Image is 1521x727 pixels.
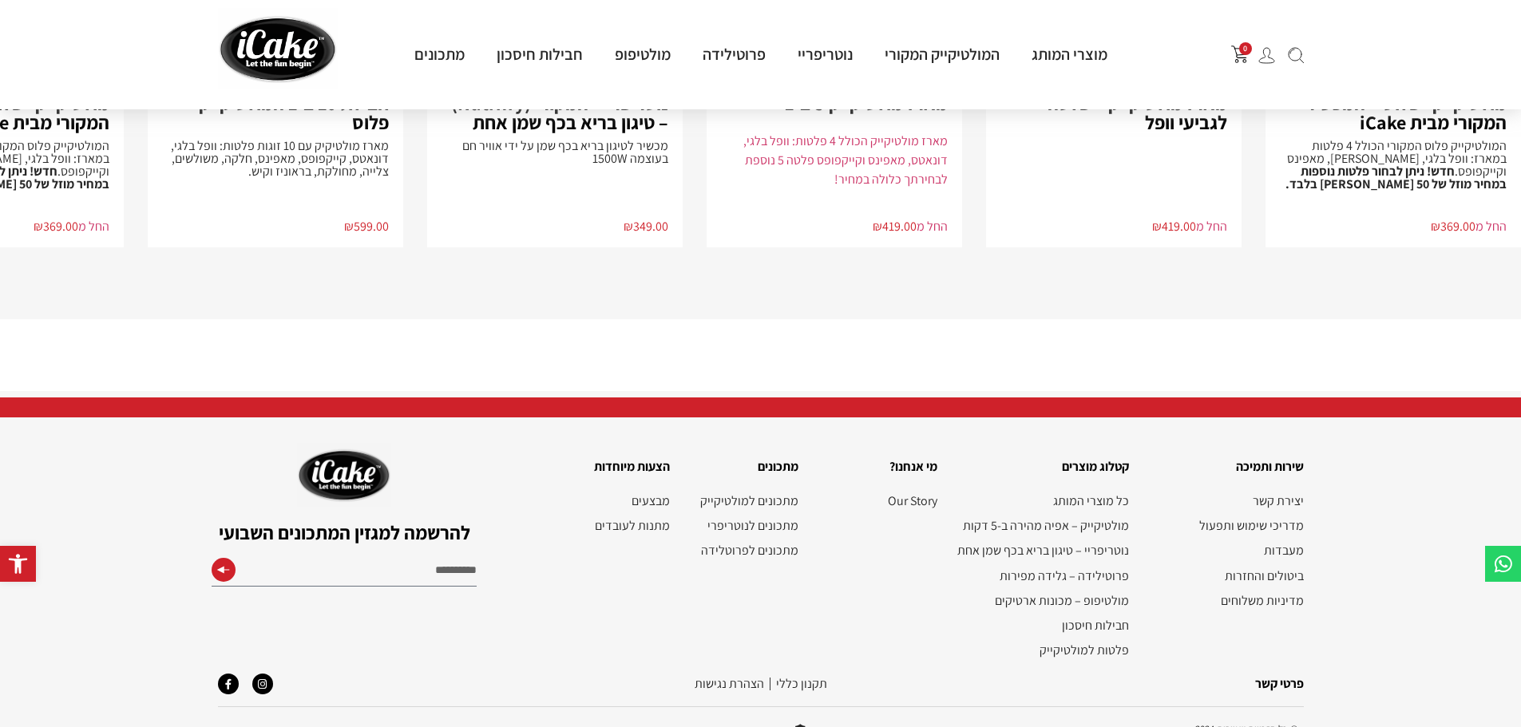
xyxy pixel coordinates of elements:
a: תקנון‭ ‬כללי [776,675,827,692]
a: מולטיפופ [599,44,687,65]
nav: תפריט [953,493,1130,658]
a: מולטיפופ – מכונות ארטיקים [953,593,1130,608]
span: ₪ [344,218,354,235]
bdi: 369.00 [34,218,78,235]
a: חבילות חיסכון [953,618,1130,633]
p: מכשיר לטיגון בריא בכף שמן על ידי אוויר חם בעוצמה 1500W [442,140,668,165]
span: 0 [1239,42,1252,55]
a: מתכונים לנוטריפרי [686,518,799,533]
a: פרוטילידה [687,44,782,65]
span: ₪ [624,218,633,235]
p: החל מ [1280,217,1507,236]
h2: להרשמה למגזין המתכונים השבועי [212,523,477,542]
a: פלטות למולטיקייק [953,642,1130,658]
a: מתכונים למולטיקייק [686,493,799,508]
a: יצירת קשר [1145,493,1303,508]
span: ₪ [1152,218,1162,235]
p: החל מ [1000,217,1227,236]
nav: תפריט [1145,493,1303,608]
a: פרוטילידה – גלידה מפירות [953,568,1130,583]
a: נוטריפריי – טיגון בריא בכף שמן אחת [953,543,1130,558]
a: מתכונים לפרוטלידה [686,543,799,558]
h3: חבילת 10 ב-1 המולטיקייק פלוס [162,93,389,132]
bdi: 419.00 [1152,218,1196,235]
nav: תפריט [814,493,937,508]
div: מארז מולטיקייק הכולל 4 פלטות: וופל בלגי, דונאטס, מאפינס וקייקפופס פלטה 5 נוספת לבחירתך כלולה במחיר! [721,132,948,189]
p: החל מ [721,217,948,236]
a: מדיניות משלוחים [1145,593,1303,608]
nav: תפריט [538,493,670,533]
bdi: 369.00 [1431,218,1475,235]
p: המולטיקייק פלוס המקורי הכולל 4 פלטות במארז: וופל בלגי, [PERSON_NAME], מאפינס וקייקפופס. [1280,140,1507,191]
a: מדריכי שימוש ותפעול [1145,518,1303,533]
button: פתח עגלת קניות צדדית [1231,45,1249,63]
a: ביטולים והחזרות [1145,568,1303,583]
a: מבצעים [538,493,670,508]
img: shopping-cart.png [1231,45,1249,63]
a: מעבדות [1145,543,1303,558]
h2: מתכונים [686,456,799,477]
h3: מארז מולטיקייק 5 ב-1 [721,93,948,113]
a: הצהרת נגישות [695,675,764,692]
strong: חדש! ניתן לבחור פלטות נוספות במחיר מוזל של 50 [PERSON_NAME] בלבד. [1285,163,1507,192]
a: כל מוצרי המותג [953,493,1130,508]
h2: שירות ותמיכה [1145,456,1303,477]
span: לחץ כאן [1238,337,1285,358]
p: מארז מולטיקיק עם 10 זוגות פלטות: וופל בלגי, דונאטס, קייקפופס, מאפינס, חלקה, משולשים, צלייה, מחולק... [162,140,389,178]
span: ₪ [1431,218,1440,235]
bdi: 349.00 [624,218,668,235]
a: לחץ כאן [1218,327,1304,367]
h2: הצעות מיוחדות [538,456,670,477]
a: חבילות חיסכון [481,44,599,65]
a: מתכונים [398,44,481,65]
nav: תפריט [686,493,799,559]
bdi: 599.00 [344,218,389,235]
h3: מארז מולטיקייק + פלטה לגביעי וופל [1000,93,1227,132]
span: ₪ [34,218,43,235]
bdi: 419.00 [873,218,917,235]
a: נוטריפריי [782,44,869,65]
h2: מי אנחנו? [814,456,937,477]
a: מתנות לעובדים [538,518,670,533]
span: ₪ [873,218,882,235]
a: פרטי קשר [1255,675,1304,692]
a: Our Story [814,493,937,508]
a: המולטיקייק המקורי [869,44,1016,65]
h3: נוטריפריי® המקורי (Nutrifry) – טיגון בריא בכף שמן אחת [442,93,668,132]
h3: מולטיקייק® פלוס – המכשיר המקורי מבית iCake [1280,93,1507,132]
a: מוצרי המותג [1016,44,1123,65]
h2: קטלוג מוצרים [953,456,1130,477]
a: מולטיקייק – אפיה מהירה ב-5 דקות [953,518,1130,533]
